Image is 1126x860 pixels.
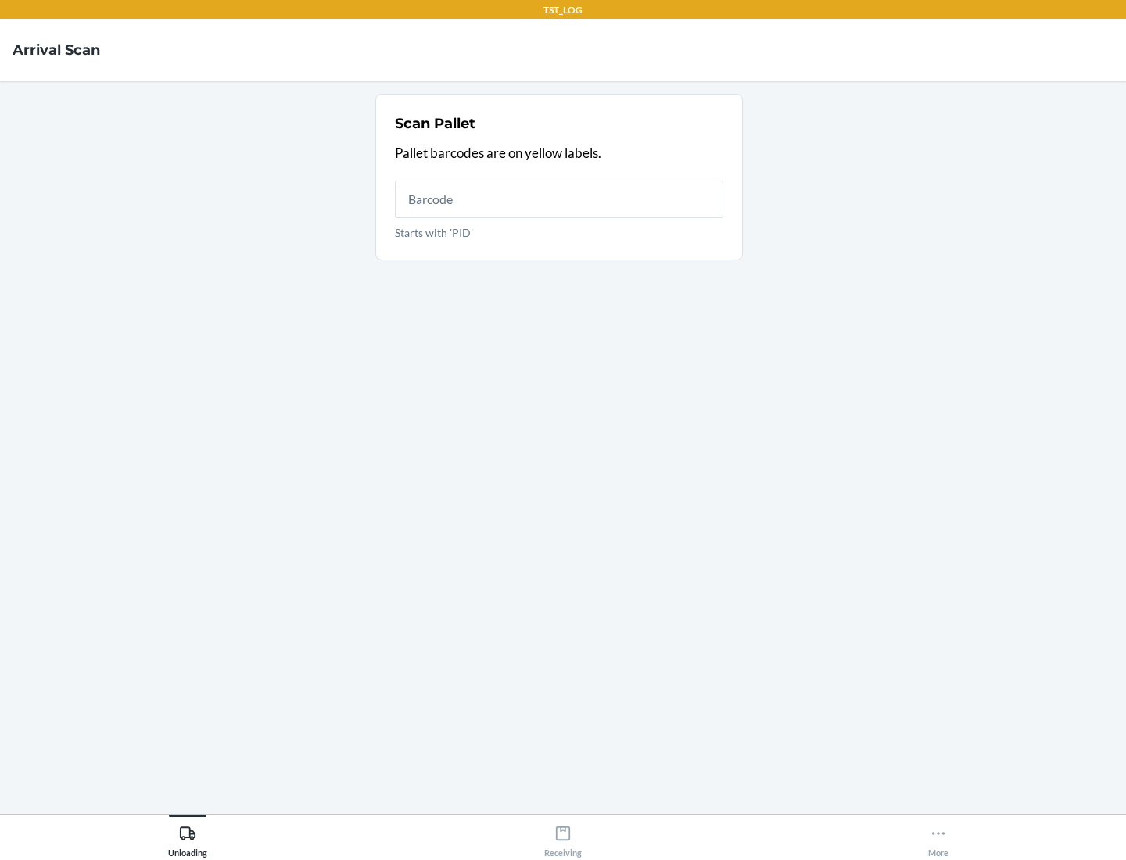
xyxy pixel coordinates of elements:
div: Receiving [544,819,582,858]
button: Receiving [375,815,751,858]
p: Pallet barcodes are on yellow labels. [395,143,723,163]
h4: Arrival Scan [13,40,100,60]
div: More [928,819,948,858]
p: Starts with 'PID' [395,224,723,241]
button: More [751,815,1126,858]
div: Unloading [168,819,207,858]
p: TST_LOG [543,3,583,17]
h2: Scan Pallet [395,113,475,134]
input: Starts with 'PID' [395,181,723,218]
